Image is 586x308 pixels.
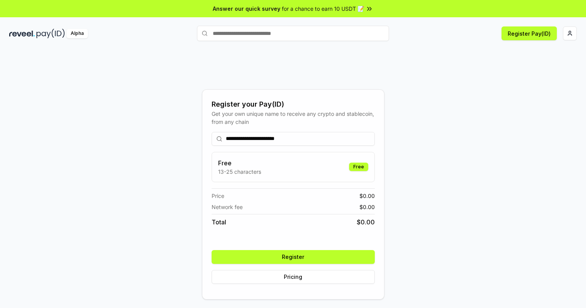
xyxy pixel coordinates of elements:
[359,192,375,200] span: $ 0.00
[66,29,88,38] div: Alpha
[212,217,226,227] span: Total
[218,168,261,176] p: 13-25 characters
[212,99,375,110] div: Register your Pay(ID)
[212,270,375,284] button: Pricing
[9,29,35,38] img: reveel_dark
[359,203,375,211] span: $ 0.00
[36,29,65,38] img: pay_id
[282,5,364,13] span: for a chance to earn 10 USDT 📝
[357,217,375,227] span: $ 0.00
[349,163,368,171] div: Free
[218,158,261,168] h3: Free
[502,26,557,40] button: Register Pay(ID)
[212,250,375,264] button: Register
[213,5,280,13] span: Answer our quick survey
[212,192,224,200] span: Price
[212,110,375,126] div: Get your own unique name to receive any crypto and stablecoin, from any chain
[212,203,243,211] span: Network fee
